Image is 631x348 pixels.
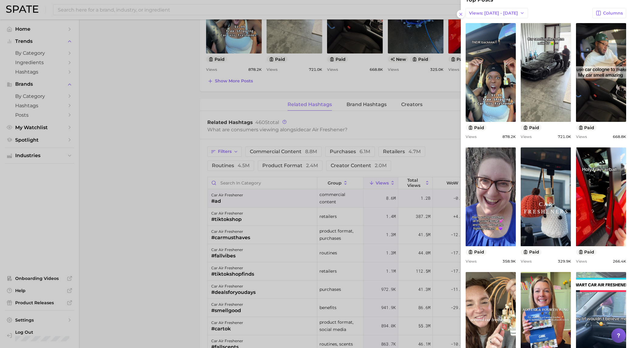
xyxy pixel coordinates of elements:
span: Views [521,134,532,139]
span: 329.9k [558,259,571,264]
span: Views [576,259,587,264]
span: Columns [603,11,623,16]
button: paid [576,249,597,255]
span: 721.0k [558,134,571,139]
span: Views [466,259,477,264]
button: paid [576,124,597,131]
button: paid [521,124,542,131]
span: 358.9k [502,259,516,264]
span: 266.4k [613,259,626,264]
span: Views: [DATE] - [DATE] [469,11,518,16]
button: paid [521,249,542,255]
span: 668.8k [613,134,626,139]
button: paid [466,124,487,131]
button: Columns [592,8,626,18]
button: paid [466,249,487,255]
span: Views [521,259,532,264]
button: Views: [DATE] - [DATE] [466,8,528,18]
span: Views [576,134,587,139]
span: 878.2k [502,134,516,139]
span: Views [466,134,477,139]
